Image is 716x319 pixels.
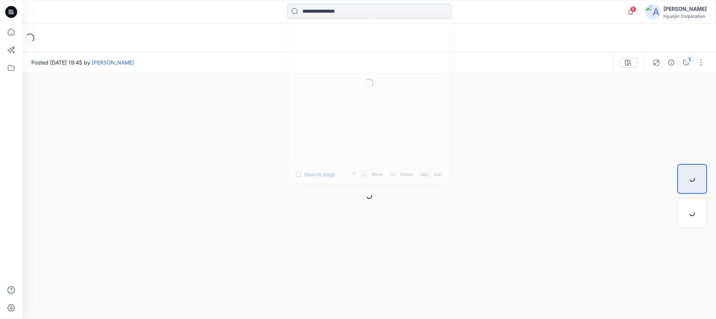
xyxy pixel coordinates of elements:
button: Search page [296,170,335,179]
p: Select [400,171,413,179]
div: 1 [686,56,693,63]
div: Hyunjin Corporation [663,13,707,19]
button: 1 [680,57,692,69]
a: [PERSON_NAME] [92,59,134,66]
span: Posted [DATE] 19:45 by [31,59,134,66]
p: Move [371,171,383,179]
p: esc [421,171,428,179]
img: avatar [646,4,660,19]
div: [PERSON_NAME] [663,4,707,13]
span: 8 [630,6,636,12]
button: Details [665,57,677,69]
p: Quit [434,171,442,179]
